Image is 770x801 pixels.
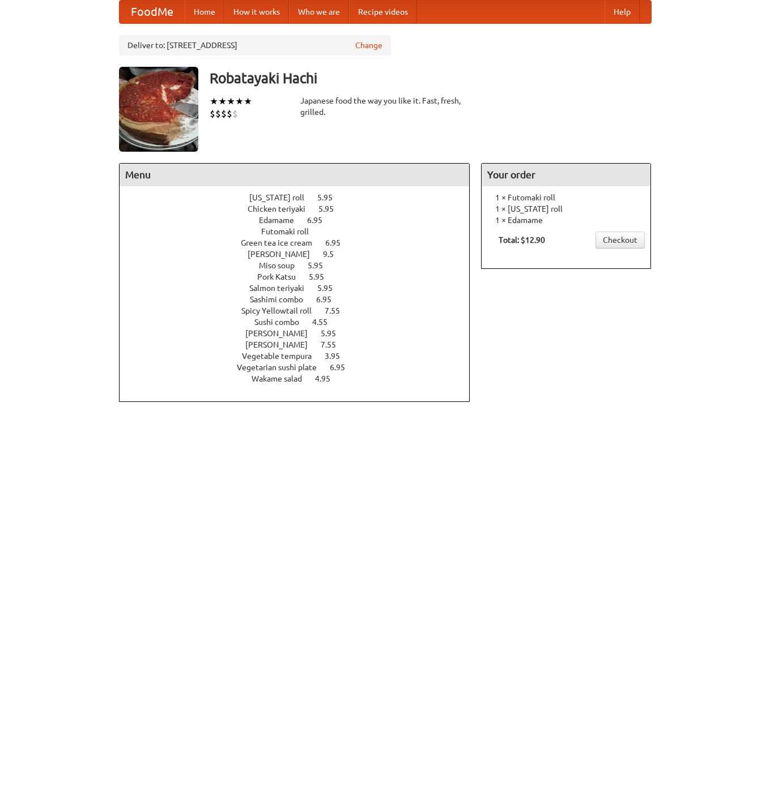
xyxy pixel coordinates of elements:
[487,192,645,203] li: 1 × Futomaki roll
[318,204,345,213] span: 5.95
[259,216,305,225] span: Edamame
[325,238,352,247] span: 6.95
[355,40,382,51] a: Change
[210,108,215,120] li: $
[215,108,221,120] li: $
[241,238,361,247] a: Green tea ice cream 6.95
[245,340,357,349] a: [PERSON_NAME] 7.55
[245,329,319,338] span: [PERSON_NAME]
[487,203,645,215] li: 1 × [US_STATE] roll
[257,272,307,281] span: Pork Katsu
[248,250,355,259] a: [PERSON_NAME] 9.5
[235,95,244,108] li: ★
[249,284,316,293] span: Salmon teriyaki
[315,374,342,383] span: 4.95
[248,204,317,213] span: Chicken teriyaki
[349,1,417,23] a: Recipe videos
[605,1,640,23] a: Help
[232,108,238,120] li: $
[254,318,310,327] span: Sushi combo
[245,329,357,338] a: [PERSON_NAME] 5.95
[252,374,351,383] a: Wakame salad 4.95
[250,295,352,304] a: Sashimi combo 6.95
[241,306,323,315] span: Spicy Yellowtail roll
[242,352,361,361] a: Vegetable tempura 3.95
[119,67,198,152] img: angular.jpg
[210,95,218,108] li: ★
[317,193,344,202] span: 5.95
[227,108,232,120] li: $
[241,306,361,315] a: Spicy Yellowtail roll 7.55
[261,227,341,236] a: Futomaki roll
[487,215,645,226] li: 1 × Edamame
[325,306,351,315] span: 7.55
[241,238,324,247] span: Green tea ice cream
[248,204,355,213] a: Chicken teriyaki 5.95
[237,363,328,372] span: Vegetarian sushi plate
[119,35,391,55] div: Deliver to: [STREET_ADDRESS]
[242,352,323,361] span: Vegetable tempura
[250,295,314,304] span: Sashimi combo
[245,340,319,349] span: [PERSON_NAME]
[252,374,313,383] span: Wakame salad
[224,1,289,23] a: How it works
[308,261,334,270] span: 5.95
[257,272,345,281] a: Pork Katsu 5.95
[317,284,344,293] span: 5.95
[261,227,320,236] span: Futomaki roll
[227,95,235,108] li: ★
[249,193,316,202] span: [US_STATE] roll
[330,363,356,372] span: 6.95
[259,261,344,270] a: Miso soup 5.95
[316,295,343,304] span: 6.95
[259,216,343,225] a: Edamame 6.95
[307,216,334,225] span: 6.95
[221,108,227,120] li: $
[482,164,650,186] h4: Your order
[309,272,335,281] span: 5.95
[237,363,366,372] a: Vegetarian sushi plate 6.95
[289,1,349,23] a: Who we are
[259,261,306,270] span: Miso soup
[248,250,321,259] span: [PERSON_NAME]
[595,232,645,249] a: Checkout
[120,164,470,186] h4: Menu
[499,235,545,245] b: Total: $12.90
[210,67,652,89] h3: Robatayaki Hachi
[218,95,227,108] li: ★
[185,1,224,23] a: Home
[300,95,470,118] div: Japanese food the way you like it. Fast, fresh, grilled.
[321,329,347,338] span: 5.95
[120,1,185,23] a: FoodMe
[249,193,354,202] a: [US_STATE] roll 5.95
[325,352,351,361] span: 3.95
[312,318,339,327] span: 4.55
[244,95,252,108] li: ★
[323,250,345,259] span: 9.5
[254,318,348,327] a: Sushi combo 4.55
[249,284,354,293] a: Salmon teriyaki 5.95
[321,340,347,349] span: 7.55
